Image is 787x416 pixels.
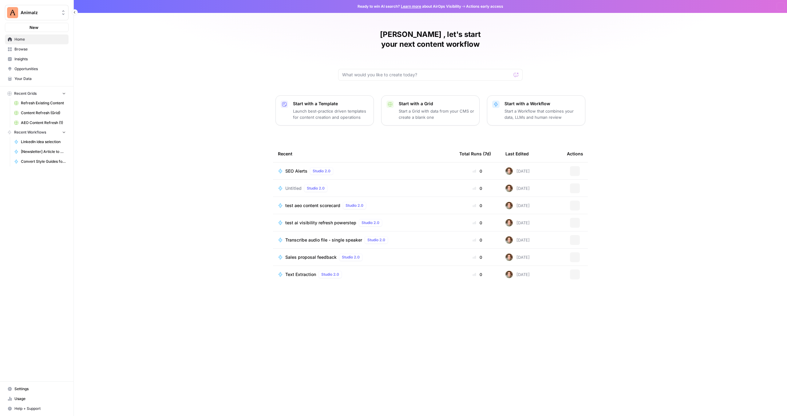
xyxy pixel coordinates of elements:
[367,237,385,243] span: Studio 2.0
[14,56,66,62] span: Insights
[14,66,66,72] span: Opportunities
[505,236,530,244] div: [DATE]
[5,64,69,74] a: Opportunities
[7,7,18,18] img: Animalz Logo
[21,110,66,116] span: Content Refresh (Grid)
[30,24,38,30] span: New
[21,100,66,106] span: Refresh Existing Content
[459,237,496,243] div: 0
[504,108,580,120] p: Start a Workflow that combines your data, LLMs and human review
[21,139,66,145] span: LinkedIn idea selection
[275,95,374,126] button: Start with a TemplateLaunch best-practice driven templates for content creation and operations
[505,167,530,175] div: [DATE]
[338,30,523,49] h1: [PERSON_NAME] , let's start your next content workflow
[399,101,474,107] p: Start with a Grid
[11,118,69,128] a: AEO Content Refresh (1)
[5,394,69,404] a: Usage
[459,145,491,162] div: Total Runs (7d)
[401,4,421,9] a: Learn more
[11,157,69,166] a: Convert Style Guides for LLMs
[5,34,69,44] a: Home
[5,23,69,32] button: New
[459,271,496,278] div: 0
[5,54,69,64] a: Insights
[5,404,69,414] button: Help + Support
[505,254,513,261] img: oryjk5eqkyjdh742e8e6a4l9skez
[346,203,363,208] span: Studio 2.0
[505,145,529,162] div: Last Edited
[342,72,511,78] input: What would you like to create today?
[505,202,513,209] img: oryjk5eqkyjdh742e8e6a4l9skez
[285,202,340,209] span: test aeo content scorecard
[381,95,480,126] button: Start with a GridStart a Grid with data from your CMS or create a blank one
[505,202,530,209] div: [DATE]
[278,219,449,226] a: test ai visibility refresh powerstepStudio 2.0
[293,101,369,107] p: Start with a Template
[459,254,496,260] div: 0
[278,185,449,192] a: UntitledStudio 2.0
[459,185,496,191] div: 0
[504,101,580,107] p: Start with a Workflow
[313,168,330,174] span: Studio 2.0
[505,219,530,226] div: [DATE]
[459,220,496,226] div: 0
[5,5,69,20] button: Workspace: Animalz
[285,237,362,243] span: Transcribe audio file - single speaker
[21,159,66,164] span: Convert Style Guides for LLMs
[293,108,369,120] p: Launch best-practice driven templates for content creation and operations
[14,386,66,392] span: Settings
[505,185,513,192] img: oryjk5eqkyjdh742e8e6a4l9skez
[14,396,66,402] span: Usage
[358,4,461,9] span: Ready to win AI search? about AirOps Visibility
[11,137,69,147] a: LinkedIn idea selection
[285,168,307,174] span: SEO Alerts
[5,74,69,84] a: Your Data
[285,254,337,260] span: Sales proposal feedback
[278,236,449,244] a: Transcribe audio file - single speakerStudio 2.0
[505,236,513,244] img: oryjk5eqkyjdh742e8e6a4l9skez
[307,186,325,191] span: Studio 2.0
[278,167,449,175] a: SEO AlertsStudio 2.0
[11,108,69,118] a: Content Refresh (Grid)
[399,108,474,120] p: Start a Grid with data from your CMS or create a blank one
[459,202,496,209] div: 0
[505,167,513,175] img: oryjk5eqkyjdh742e8e6a4l9skez
[21,120,66,126] span: AEO Content Refresh (1)
[342,254,360,260] span: Studio 2.0
[14,37,66,42] span: Home
[14,46,66,52] span: Browse
[285,271,316,278] span: Text Extraction
[567,145,583,162] div: Actions
[11,147,69,157] a: [Newsletter] Article to Newsletter ([PERSON_NAME])
[505,219,513,226] img: oryjk5eqkyjdh742e8e6a4l9skez
[362,220,379,226] span: Studio 2.0
[278,271,449,278] a: Text ExtractionStudio 2.0
[505,185,530,192] div: [DATE]
[21,10,58,16] span: Animalz
[321,272,339,277] span: Studio 2.0
[14,130,46,135] span: Recent Workflows
[505,254,530,261] div: [DATE]
[14,406,66,411] span: Help + Support
[487,95,585,126] button: Start with a WorkflowStart a Workflow that combines your data, LLMs and human review
[278,202,449,209] a: test aeo content scorecardStudio 2.0
[21,149,66,154] span: [Newsletter] Article to Newsletter ([PERSON_NAME])
[278,254,449,261] a: Sales proposal feedbackStudio 2.0
[278,145,449,162] div: Recent
[459,168,496,174] div: 0
[466,4,503,9] span: Actions early access
[5,128,69,137] button: Recent Workflows
[505,271,513,278] img: oryjk5eqkyjdh742e8e6a4l9skez
[5,89,69,98] button: Recent Grids
[14,91,37,96] span: Recent Grids
[285,220,356,226] span: test ai visibility refresh powerstep
[5,44,69,54] a: Browse
[11,98,69,108] a: Refresh Existing Content
[5,384,69,394] a: Settings
[285,185,302,191] span: Untitled
[14,76,66,82] span: Your Data
[505,271,530,278] div: [DATE]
